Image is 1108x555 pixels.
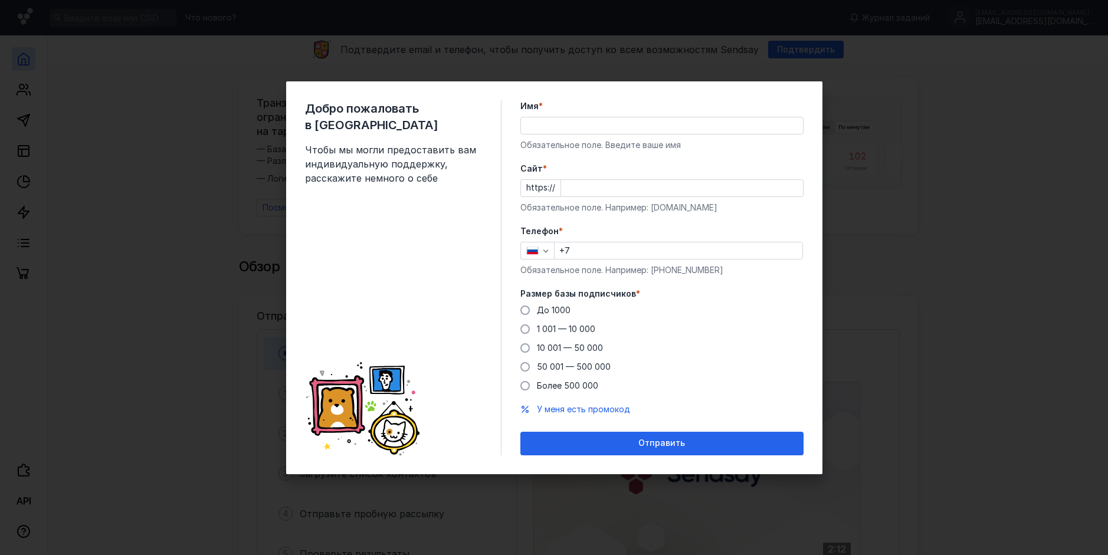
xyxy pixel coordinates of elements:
[520,139,804,151] div: Обязательное поле. Введите ваше имя
[537,404,630,414] span: У меня есть промокод
[638,438,685,448] span: Отправить
[520,432,804,455] button: Отправить
[520,288,636,300] span: Размер базы подписчиков
[537,305,571,315] span: До 1000
[537,403,630,415] button: У меня есть промокод
[537,362,611,372] span: 50 001 — 500 000
[520,225,559,237] span: Телефон
[305,100,482,133] span: Добро пожаловать в [GEOGRAPHIC_DATA]
[537,380,598,390] span: Более 500 000
[537,324,595,334] span: 1 001 — 10 000
[537,343,603,353] span: 10 001 — 50 000
[305,143,482,185] span: Чтобы мы могли предоставить вам индивидуальную поддержку, расскажите немного о себе
[520,202,804,214] div: Обязательное поле. Например: [DOMAIN_NAME]
[520,264,804,276] div: Обязательное поле. Например: [PHONE_NUMBER]
[520,163,543,175] span: Cайт
[520,100,539,112] span: Имя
